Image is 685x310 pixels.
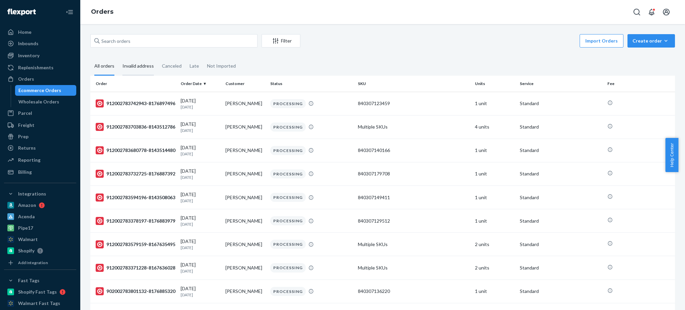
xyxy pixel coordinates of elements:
td: [PERSON_NAME] [223,256,268,280]
img: Flexport logo [7,9,36,15]
td: 2 units [472,233,517,256]
div: Orders [18,76,34,82]
div: Reporting [18,157,40,163]
div: Amazon [18,202,36,209]
div: Replenishments [18,64,54,71]
button: Import Orders [580,34,623,48]
a: Shopify Fast Tags [4,287,76,297]
div: [DATE] [181,215,220,227]
div: Returns [18,145,36,151]
p: Standard [520,241,602,248]
span: Help Center [665,138,678,172]
td: [PERSON_NAME] [223,233,268,256]
div: [DATE] [181,97,220,110]
td: Multiple SKUs [355,115,472,139]
div: 840307179708 [358,170,470,177]
a: Pipe17 [4,223,76,233]
div: [DATE] [181,121,220,133]
a: Home [4,27,76,37]
td: 1 unit [472,186,517,209]
td: 1 unit [472,209,517,233]
div: PROCESSING [270,169,306,178]
div: Integrations [18,190,46,197]
a: Amazon [4,200,76,211]
div: Acenda [18,213,35,220]
a: Ecommerce Orders [15,85,77,96]
div: [DATE] [181,191,220,204]
button: Open account menu [660,5,673,19]
div: PROCESSING [270,240,306,249]
div: 912002783594196-8143508063 [96,193,175,202]
div: 902002783801132-8176885320 [96,287,175,295]
td: 1 unit [472,92,517,115]
div: Billing [18,169,32,175]
div: 912002783371228-8167636028 [96,264,175,272]
div: PROCESSING [270,193,306,202]
div: PROCESSING [270,146,306,155]
a: Billing [4,167,76,177]
button: Filter [262,34,300,48]
td: [PERSON_NAME] [223,280,268,303]
td: [PERSON_NAME] [223,92,268,115]
th: SKU [355,76,472,92]
a: Orders [91,8,113,15]
a: Reporting [4,155,76,165]
div: 840307140166 [358,147,470,154]
p: [DATE] [181,245,220,250]
div: Shopify Fast Tags [18,289,57,295]
p: [DATE] [181,151,220,157]
div: PROCESSING [270,99,306,108]
p: [DATE] [181,221,220,227]
div: Filter [262,37,300,44]
th: Units [472,76,517,92]
div: PROCESSING [270,287,306,296]
td: [PERSON_NAME] [223,139,268,162]
div: Not Imported [207,57,236,75]
a: Add Integration [4,259,76,267]
td: [PERSON_NAME] [223,162,268,185]
button: Create order [627,34,675,48]
div: 840307136220 [358,288,470,295]
div: Walmart [18,236,38,243]
p: Standard [520,147,602,154]
div: Invalid address [122,57,154,76]
a: Freight [4,120,76,131]
div: [DATE] [181,144,220,157]
div: All orders [94,57,114,76]
td: Multiple SKUs [355,233,472,256]
p: [DATE] [181,198,220,204]
ol: breadcrumbs [86,2,119,22]
div: Canceled [162,57,182,75]
th: Order [90,76,178,92]
a: Returns [4,143,76,153]
p: Standard [520,218,602,224]
a: Walmart [4,234,76,245]
div: Fast Tags [18,277,39,284]
a: Acenda [4,211,76,222]
div: [DATE] [181,261,220,274]
div: [DATE] [181,238,220,250]
div: Freight [18,122,34,129]
div: 912002783742943-8176897496 [96,99,175,107]
button: Integrations [4,188,76,199]
div: Late [190,57,199,75]
a: Shopify [4,245,76,256]
div: Ecommerce Orders [18,87,61,94]
div: 840307149411 [358,194,470,201]
a: Orders [4,74,76,84]
div: Create order [632,37,670,44]
a: Inbounds [4,38,76,49]
p: [DATE] [181,268,220,274]
p: Standard [520,170,602,177]
th: Order Date [178,76,223,92]
a: Replenishments [4,62,76,73]
div: PROCESSING [270,263,306,272]
div: Home [18,29,31,35]
button: Open Search Box [630,5,644,19]
p: [DATE] [181,104,220,110]
p: Standard [520,288,602,295]
td: 2 units [472,256,517,280]
button: Fast Tags [4,275,76,286]
div: Prep [18,133,28,140]
div: Inventory [18,52,39,59]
